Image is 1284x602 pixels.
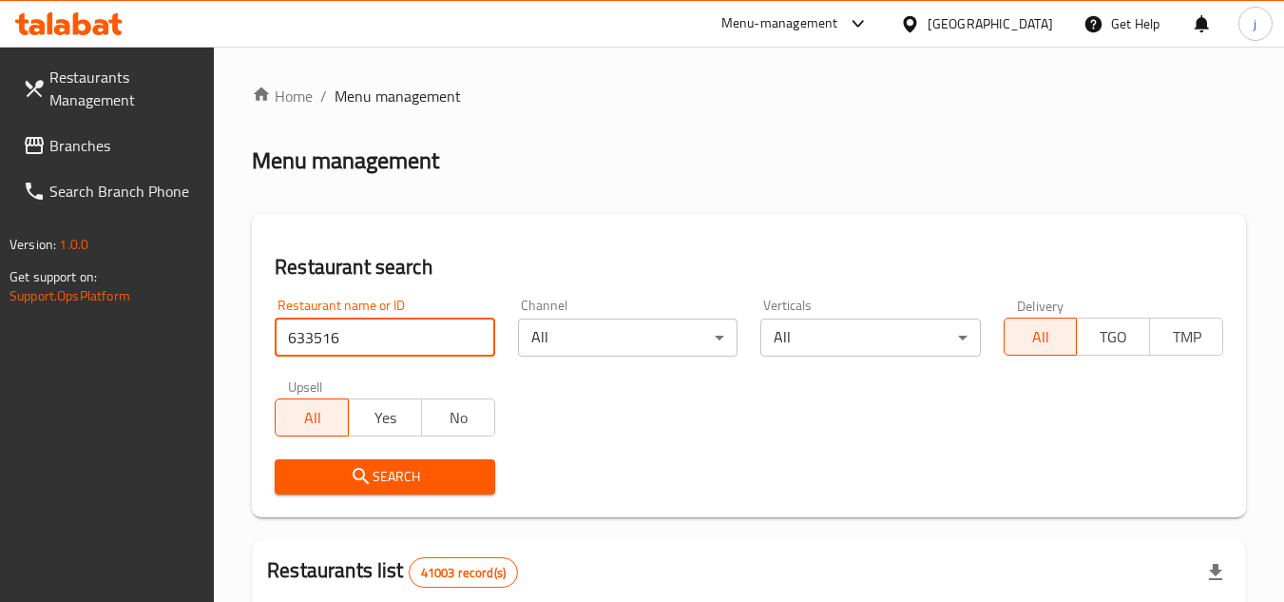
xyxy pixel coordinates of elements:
[10,283,130,308] a: Support.OpsPlatform
[1084,323,1142,351] span: TGO
[8,123,215,168] a: Branches
[8,54,215,123] a: Restaurants Management
[430,404,488,432] span: No
[1158,323,1216,351] span: TMP
[421,398,495,437] button: No
[10,264,97,289] span: Get support on:
[252,146,439,176] h2: Menu management
[348,398,422,437] button: Yes
[49,134,200,157] span: Branches
[275,398,349,437] button: All
[518,319,738,357] div: All
[1149,318,1223,356] button: TMP
[335,85,461,107] span: Menu management
[275,319,494,357] input: Search for restaurant name or ID..
[1254,13,1256,34] span: j
[267,556,518,588] h2: Restaurants list
[252,85,313,107] a: Home
[10,232,56,257] span: Version:
[1193,550,1238,595] div: Export file
[1004,318,1078,356] button: All
[252,85,1246,107] nav: breadcrumb
[1012,323,1070,351] span: All
[275,459,494,495] button: Search
[356,404,414,432] span: Yes
[49,66,200,111] span: Restaurants Management
[288,379,323,393] label: Upsell
[1017,299,1064,312] label: Delivery
[290,465,479,489] span: Search
[760,319,980,357] div: All
[320,85,327,107] li: /
[410,564,517,582] span: 41003 record(s)
[283,404,341,432] span: All
[721,12,838,35] div: Menu-management
[49,180,200,203] span: Search Branch Phone
[8,168,215,214] a: Search Branch Phone
[59,232,88,257] span: 1.0.0
[1076,318,1150,356] button: TGO
[275,253,1223,282] h2: Restaurant search
[928,13,1053,34] div: [GEOGRAPHIC_DATA]
[409,557,518,588] div: Total records count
